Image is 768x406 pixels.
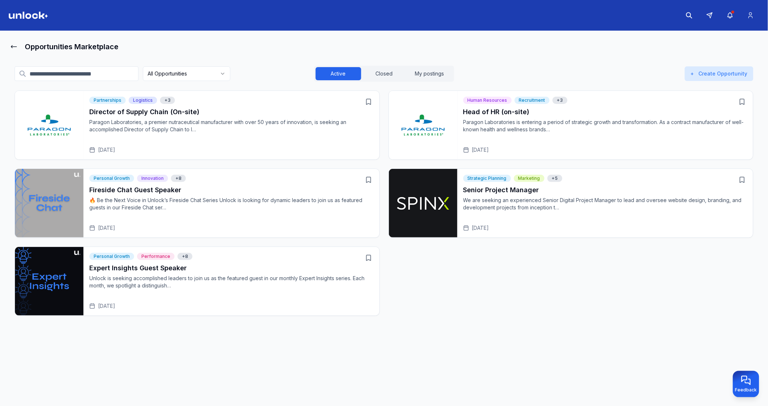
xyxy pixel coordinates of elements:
[547,175,562,182] span: Customer Experience (CX), Quality Control, User Experience, Digital Marketing, Open to Opportunities
[463,107,748,117] h3: Head of HR (on-site)
[463,197,748,211] p: We are seeking an experienced Senior Digital Project Manager to lead and oversee website design, ...
[171,175,186,182] span: Professional Growth, Fireside Chats, Peer Support, Industry Trends, Resources, Learning, Strategi...
[389,91,457,159] img: Head of HR (on-site)
[89,253,134,260] div: Personal Growth
[178,253,192,260] div: Show 8 more tags
[15,247,380,316] div: Open Expert Insights Guest Speaker
[89,197,374,211] p: 🔥 Be the Next Voice in Unlock’s Fireside Chat Series Unlock is looking for dynamic leaders to joi...
[178,253,192,260] span: Professional Growth, Core Four Principles, Upskill, Education, Learning, Strategic Insights, Impr...
[514,175,545,182] div: Marketing
[89,263,374,273] h3: Expert Insights Guest Speaker
[89,275,374,289] p: Unlock is seeking accomplished leaders to join us as the featured guest in our monthly Expert Ins...
[89,119,374,133] p: Paragon Laboratories, a premier nutraceutical manufacturer with over 50 years of innovation, is s...
[316,67,361,80] button: Active
[389,90,754,160] div: Open Head of HR (on-site)
[553,97,568,104] div: Show 3 more tags
[15,247,83,316] img: Expert Insights Guest Speaker
[98,146,115,154] span: [DATE]
[553,97,568,104] span: Process Optimization, Open to Opportunities, Opportunity
[15,91,83,159] img: Director of Supply Chain (On-site)
[160,97,175,104] div: Show 3 more tags
[89,175,134,182] div: Personal Growth
[89,185,374,195] h3: Fireside Chat Guest Speaker
[463,119,748,133] p: Paragon Laboratories is entering a period of strategic growth and transformation. As a contract m...
[129,97,157,104] div: Logistics
[515,97,550,104] div: Recruitment
[98,302,115,310] span: [DATE]
[15,169,83,237] img: Fireside Chat Guest Speaker
[15,90,380,160] div: Open Director of Supply Chain (On-site)
[137,175,168,182] div: Innovation
[15,169,380,238] div: Open Fireside Chat Guest Speaker
[389,169,457,237] img: Senior Project Manager
[463,185,748,195] h3: Senior Project Manager
[685,66,753,81] button: +Create Opportunity
[472,146,489,154] span: [DATE]
[89,107,374,117] h3: Director of Supply Chain (On-site)
[547,175,562,182] div: Show 5 more tags
[463,175,511,182] div: Strategic Planning
[691,70,694,77] span: +
[472,224,489,232] span: [DATE]
[9,12,48,19] img: Logo
[89,97,126,104] div: Partnerships
[407,67,452,80] button: My postings
[25,42,118,52] h1: Opportunities Marketplace
[98,224,115,232] span: [DATE]
[735,387,757,393] span: Feedback
[361,67,407,80] button: Closed
[137,253,175,260] div: Performance
[733,371,759,397] button: Provide feedback
[389,169,754,238] div: Open Senior Project Manager
[463,97,512,104] div: Human Resources
[171,175,186,182] div: Show 8 more tags
[160,97,175,104] span: Supply Chain Management, Process Optimization, Open to Opportunities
